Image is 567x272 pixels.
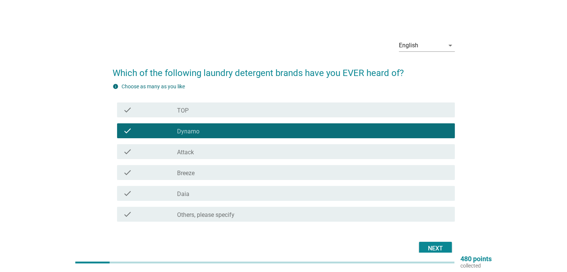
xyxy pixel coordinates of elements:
[123,168,132,177] i: check
[122,83,185,89] label: Choose as many as you like
[123,105,132,114] i: check
[460,262,492,269] p: collected
[123,210,132,219] i: check
[177,211,234,219] label: Others, please specify
[177,149,194,156] label: Attack
[425,244,446,253] div: Next
[399,42,418,49] div: English
[446,41,455,50] i: arrow_drop_down
[460,256,492,262] p: 480 points
[419,242,452,255] button: Next
[123,126,132,135] i: check
[177,170,195,177] label: Breeze
[123,189,132,198] i: check
[113,83,119,89] i: info
[177,107,189,114] label: TOP
[177,190,189,198] label: Daia
[177,128,199,135] label: Dynamo
[123,147,132,156] i: check
[113,59,455,80] h2: Which of the following laundry detergent brands have you EVER heard of?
